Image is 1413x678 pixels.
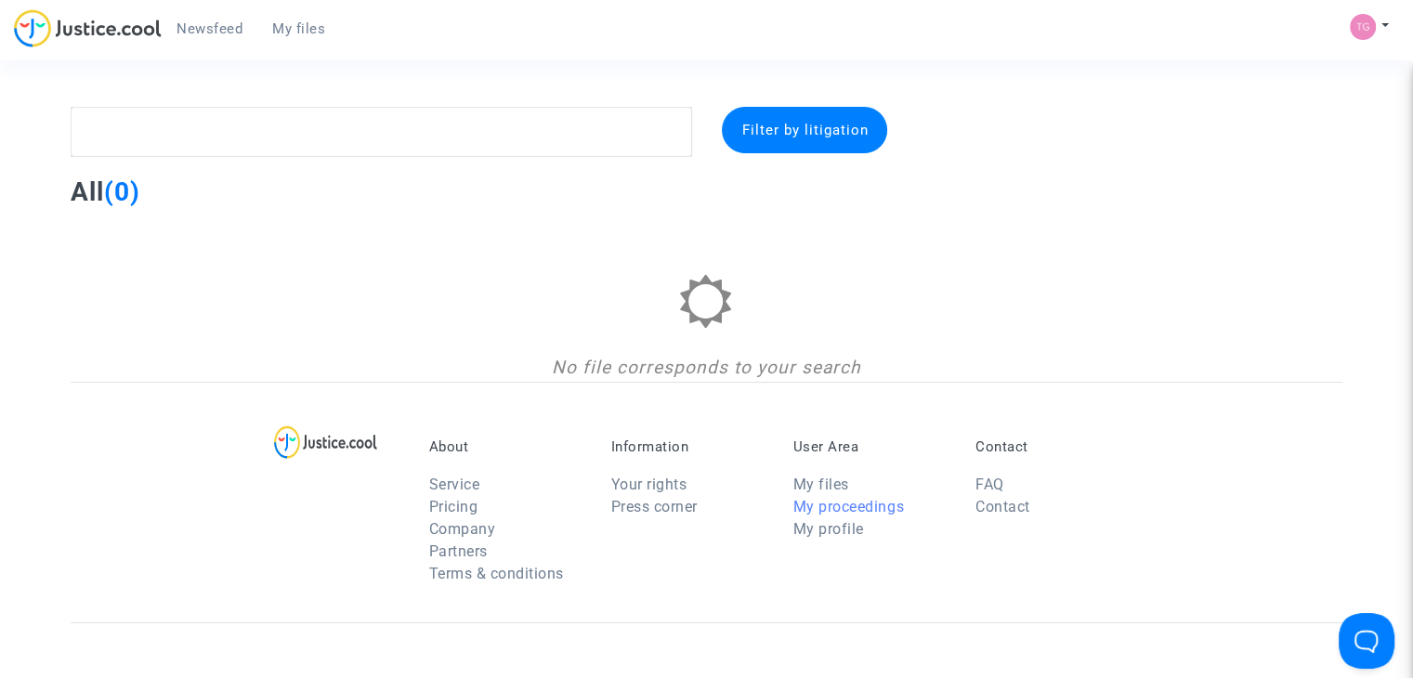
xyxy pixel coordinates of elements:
a: Terms & conditions [429,565,564,582]
img: 4a40989da91c04fab4e177c4309473b9 [1350,14,1376,40]
a: My files [257,15,340,43]
div: No file corresponds to your search [71,355,1342,382]
a: My profile [793,520,864,538]
a: My proceedings [793,498,904,515]
iframe: Help Scout Beacon - Open [1339,613,1394,669]
a: Your rights [611,476,687,493]
span: Newsfeed [177,20,242,37]
p: User Area [793,438,948,455]
a: Contact [975,498,1030,515]
p: Contact [975,438,1130,455]
span: Filter by litigation [741,122,868,138]
a: Partners [429,542,488,560]
a: My files [793,476,849,493]
a: Press corner [611,498,698,515]
img: logo-lg.svg [274,425,377,459]
span: My files [272,20,325,37]
img: jc-logo.svg [14,9,162,47]
a: Company [429,520,496,538]
a: Pricing [429,498,478,515]
a: FAQ [975,476,1004,493]
span: (0) [104,176,140,207]
p: About [429,438,583,455]
p: Information [611,438,765,455]
a: Service [429,476,480,493]
span: All [71,176,104,207]
a: Newsfeed [162,15,257,43]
